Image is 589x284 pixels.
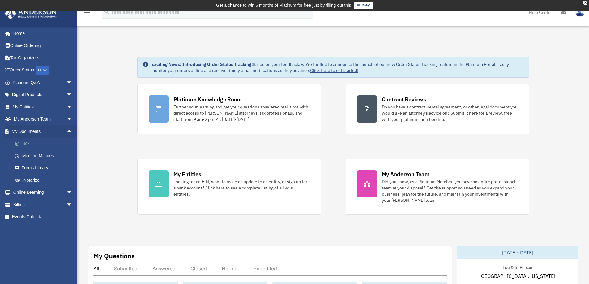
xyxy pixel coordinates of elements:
[66,198,79,211] span: arrow_drop_down
[137,159,321,215] a: My Entities Looking for an EIN, want to make an update to an entity, or sign up for a bank accoun...
[4,89,82,101] a: Digital Productsarrow_drop_down
[4,101,82,113] a: My Entitiesarrow_drop_down
[4,64,82,77] a: Order StatusNEW
[216,2,351,9] div: Get a chance to win 6 months of Platinum for free just by filling out this
[4,125,82,138] a: My Documentsarrow_drop_up
[4,40,82,52] a: Online Ordering
[66,76,79,89] span: arrow_drop_down
[190,265,207,272] div: Closed
[83,11,91,16] a: menu
[83,9,91,16] i: menu
[382,179,518,203] div: Did you know, as a Platinum Member, you have an entire professional team at your disposal? Get th...
[151,61,524,74] div: Based on your feedback, we're thrilled to announce the launch of our new Order Status Tracking fe...
[114,265,138,272] div: Submitted
[382,95,426,103] div: Contract Reviews
[9,174,82,186] a: Notarize
[480,272,555,280] span: [GEOGRAPHIC_DATA], [US_STATE]
[152,265,176,272] div: Answered
[4,113,82,125] a: My Anderson Teamarrow_drop_down
[3,7,59,19] img: Anderson Advisors Platinum Portal
[382,170,429,178] div: My Anderson Team
[93,265,99,272] div: All
[66,101,79,113] span: arrow_drop_down
[4,52,82,64] a: Tax Organizers
[4,27,79,40] a: Home
[173,170,201,178] div: My Entities
[222,265,239,272] div: Normal
[346,84,529,134] a: Contract Reviews Do you have a contract, rental agreement, or other legal document you would like...
[310,68,358,73] a: Click Here to get started!
[66,89,79,101] span: arrow_drop_down
[354,2,373,9] a: survey
[4,198,82,211] a: Billingarrow_drop_down
[93,251,135,261] div: My Questions
[498,264,537,270] div: Live & In-Person
[9,162,82,174] a: Forms Library
[4,211,82,223] a: Events Calendar
[4,186,82,199] a: Online Learningarrow_drop_down
[66,113,79,126] span: arrow_drop_down
[36,66,49,75] div: NEW
[151,61,253,67] strong: Exciting News: Introducing Order Status Tracking!
[9,138,82,150] a: Box
[173,95,242,103] div: Platinum Knowledge Room
[583,1,587,5] div: close
[66,125,79,138] span: arrow_drop_up
[382,104,518,122] div: Do you have a contract, rental agreement, or other legal document you would like an attorney's ad...
[173,104,309,122] div: Further your learning and get your questions answered real-time with direct access to [PERSON_NAM...
[254,265,277,272] div: Expedited
[103,8,110,15] i: search
[575,8,584,17] img: User Pic
[137,84,321,134] a: Platinum Knowledge Room Further your learning and get your questions answered real-time with dire...
[457,246,578,259] div: [DATE]-[DATE]
[346,159,529,215] a: My Anderson Team Did you know, as a Platinum Member, you have an entire professional team at your...
[173,179,309,197] div: Looking for an EIN, want to make an update to an entity, or sign up for a bank account? Click her...
[9,150,82,162] a: Meeting Minutes
[4,76,82,89] a: Platinum Q&Aarrow_drop_down
[66,186,79,199] span: arrow_drop_down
